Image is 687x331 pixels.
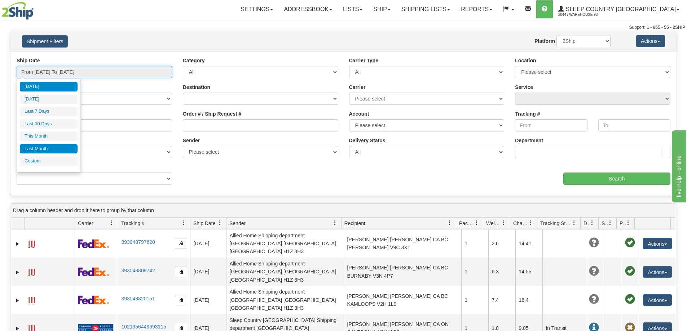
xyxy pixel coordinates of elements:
[525,217,537,229] a: Charge filter column settings
[14,297,21,304] a: Expand
[229,220,246,227] span: Sender
[2,24,685,31] div: Support: 1 - 855 - 55 - 2SHIP
[28,265,35,277] a: Label
[636,35,665,47] button: Actions
[78,220,93,227] span: Carrier
[604,217,616,229] a: Shipment Issues filter column settings
[455,0,498,18] a: Reports
[620,220,626,227] span: Pickup Status
[461,229,488,258] td: 1
[14,269,21,276] a: Expand
[515,258,542,286] td: 14.55
[20,107,78,116] li: Last 7 Days
[349,137,386,144] label: Delivery Status
[643,238,672,249] button: Actions
[278,0,338,18] a: Addressbook
[121,268,155,273] a: 393048809742
[643,266,672,278] button: Actions
[349,57,378,64] label: Carrier Type
[471,217,483,229] a: Packages filter column settings
[183,84,210,91] label: Destination
[214,217,226,229] a: Ship Date filter column settings
[444,217,456,229] a: Recipient filter column settings
[344,258,461,286] td: [PERSON_NAME] [PERSON_NAME] CA BC BURNABY V3N 4P7
[461,258,488,286] td: 1
[461,286,488,314] td: 1
[396,0,455,18] a: Shipping lists
[625,294,635,304] span: Pickup Successfully created
[622,217,634,229] a: Pickup Status filter column settings
[553,0,685,18] a: Sleep Country [GEOGRAPHIC_DATA] 2044 / Warehouse 93
[625,238,635,248] span: Pickup Successfully created
[459,220,474,227] span: Packages
[178,217,190,229] a: Tracking # filter column settings
[20,131,78,141] li: This Month
[190,258,226,286] td: [DATE]
[515,229,542,258] td: 14.41
[488,258,515,286] td: 6.3
[190,286,226,314] td: [DATE]
[175,267,187,277] button: Copy to clipboard
[20,144,78,154] li: Last Month
[344,220,365,227] span: Recipient
[515,57,536,64] label: Location
[28,294,35,305] a: Label
[183,137,200,144] label: Sender
[22,35,68,48] button: Shipment Filters
[28,237,35,249] a: Label
[488,229,515,258] td: 2.6
[534,37,555,45] label: Platform
[344,229,461,258] td: [PERSON_NAME] [PERSON_NAME] CA BC [PERSON_NAME] V9C 3X1
[338,0,368,18] a: Lists
[643,294,672,306] button: Actions
[486,220,501,227] span: Weight
[11,203,676,218] div: grid grouping header
[5,4,67,13] div: live help - online
[515,84,533,91] label: Service
[175,295,187,305] button: Copy to clipboard
[329,217,341,229] a: Sender filter column settings
[563,173,670,185] input: Search
[121,324,166,330] a: 1021956449693115
[589,238,599,248] span: Unknown
[226,286,344,314] td: Allied Home Shipping department [GEOGRAPHIC_DATA] [GEOGRAPHIC_DATA] [GEOGRAPHIC_DATA] H1Z 3H3
[583,220,590,227] span: Delivery Status
[515,110,540,117] label: Tracking #
[78,295,109,304] img: 2 - FedEx Express®
[183,110,242,117] label: Order # / Ship Request #
[183,57,205,64] label: Category
[513,220,528,227] span: Charge
[564,6,676,12] span: Sleep Country [GEOGRAPHIC_DATA]
[2,2,34,20] img: logo2044.jpg
[106,217,118,229] a: Carrier filter column settings
[121,296,155,301] a: 393048820151
[568,217,580,229] a: Tracking Status filter column settings
[368,0,396,18] a: Ship
[20,156,78,166] li: Custom
[349,84,366,91] label: Carrier
[190,229,226,258] td: [DATE]
[589,266,599,276] span: Unknown
[193,220,215,227] span: Ship Date
[498,217,510,229] a: Weight filter column settings
[558,11,612,18] span: 2044 / Warehouse 93
[14,240,21,247] a: Expand
[670,129,686,202] iframe: chat widget
[344,286,461,314] td: [PERSON_NAME] [PERSON_NAME] CA BC KAMLOOPS V2H 1L9
[20,82,78,91] li: [DATE]
[488,286,515,314] td: 7.4
[625,266,635,276] span: Pickup Successfully created
[515,286,542,314] td: 16.4
[20,119,78,129] li: Last 30 Days
[121,220,145,227] span: Tracking #
[17,57,40,64] label: Ship Date
[121,239,155,245] a: 393048797620
[602,220,608,227] span: Shipment Issues
[175,238,187,249] button: Copy to clipboard
[235,0,278,18] a: Settings
[20,94,78,104] li: [DATE]
[78,267,109,276] img: 2 - FedEx Express®
[226,258,344,286] td: Allied Home Shipping department [GEOGRAPHIC_DATA] [GEOGRAPHIC_DATA] [GEOGRAPHIC_DATA] H1Z 3H3
[598,119,670,131] input: To
[78,239,109,248] img: 2 - FedEx Express®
